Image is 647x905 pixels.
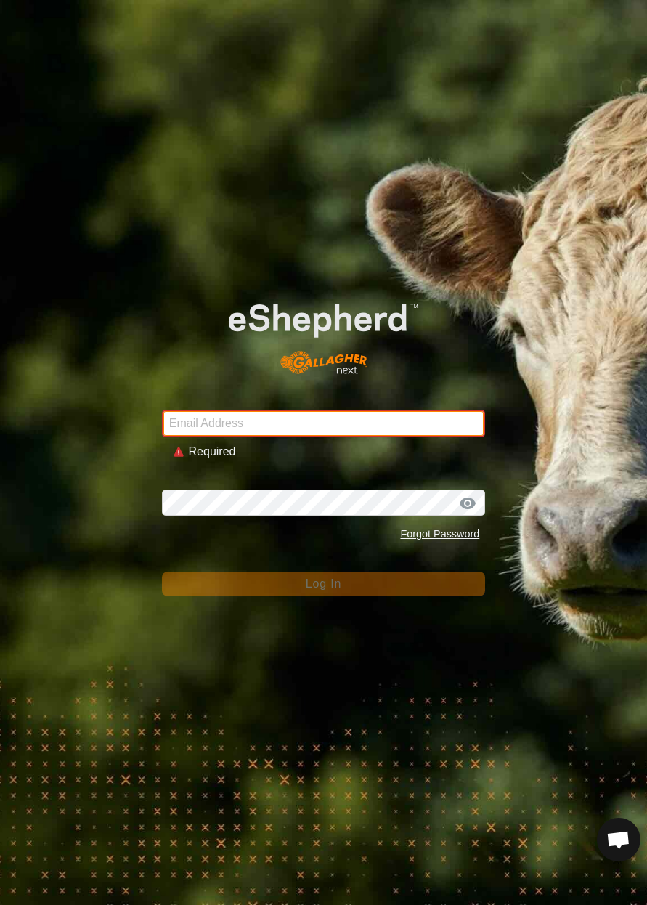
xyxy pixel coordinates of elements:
a: Open chat [597,818,640,861]
img: E-shepherd Logo [194,277,452,387]
span: Log In [306,577,341,590]
a: Forgot Password [400,528,479,540]
div: Required [189,443,474,460]
button: Log In [162,572,486,596]
input: Email Address [162,410,486,437]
